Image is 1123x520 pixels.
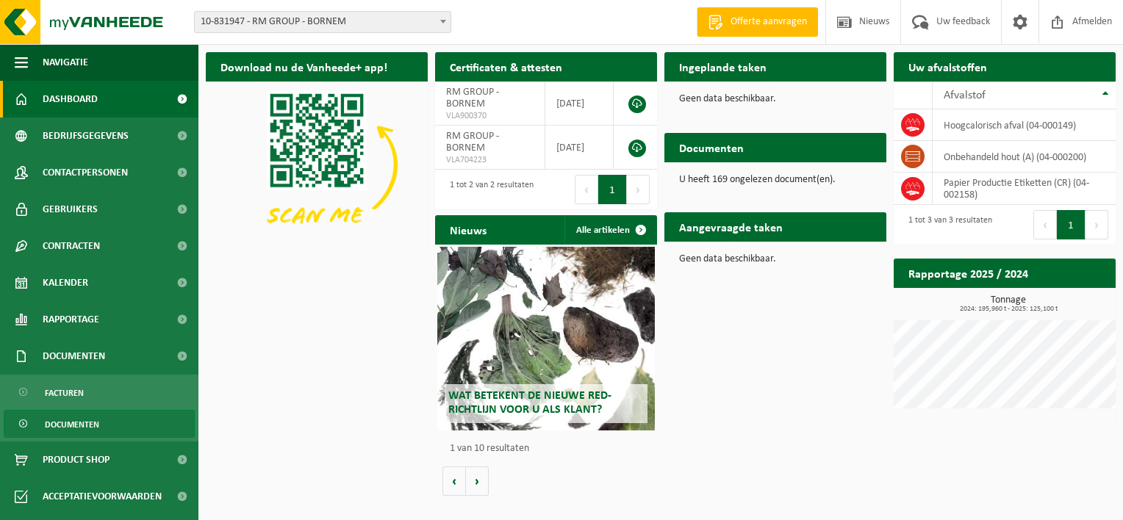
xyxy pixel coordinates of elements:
span: RM GROUP - BORNEM [446,87,499,109]
img: Download de VHEPlus App [206,82,428,248]
span: VLA704223 [446,154,534,166]
span: RM GROUP - BORNEM [446,131,499,154]
button: Vorige [442,466,466,496]
a: Bekijk rapportage [1006,287,1114,317]
button: Next [627,175,650,204]
span: Product Shop [43,441,110,478]
span: Documenten [45,411,99,438]
p: 1 van 10 resultaten [450,444,650,454]
h2: Aangevraagde taken [664,212,797,241]
td: hoogcalorisch afval (04-000149) [933,109,1116,141]
span: Navigatie [43,44,88,81]
a: Offerte aanvragen [697,7,818,37]
span: Kalender [43,264,88,301]
td: Papier Productie Etiketten (CR) (04-002158) [933,173,1116,205]
span: Offerte aanvragen [727,15,811,29]
h2: Uw afvalstoffen [894,52,1002,81]
h2: Rapportage 2025 / 2024 [894,259,1043,287]
div: 1 tot 2 van 2 resultaten [442,173,534,206]
button: Previous [1033,210,1057,239]
p: Geen data beschikbaar. [679,94,872,104]
button: Volgende [466,466,489,496]
div: 1 tot 3 van 3 resultaten [901,209,992,241]
span: Contracten [43,228,100,264]
h3: Tonnage [901,295,1116,313]
a: Facturen [4,378,195,406]
td: onbehandeld hout (A) (04-000200) [933,141,1116,173]
td: [DATE] [545,82,614,126]
a: Alle artikelen [564,215,656,245]
span: Documenten [43,338,105,375]
a: Wat betekent de nieuwe RED-richtlijn voor u als klant? [437,247,655,430]
button: Previous [575,175,598,204]
span: Dashboard [43,81,98,118]
button: 1 [1057,210,1086,239]
button: Next [1086,210,1108,239]
span: Rapportage [43,301,99,338]
button: 1 [598,175,627,204]
span: Wat betekent de nieuwe RED-richtlijn voor u als klant? [448,390,611,416]
h2: Documenten [664,133,758,162]
span: Contactpersonen [43,154,128,191]
p: U heeft 169 ongelezen document(en). [679,175,872,185]
span: 10-831947 - RM GROUP - BORNEM [194,11,451,33]
p: Geen data beschikbaar. [679,254,872,264]
a: Documenten [4,410,195,438]
span: 2024: 195,960 t - 2025: 125,100 t [901,306,1116,313]
h2: Nieuws [435,215,501,244]
span: Gebruikers [43,191,98,228]
span: Acceptatievoorwaarden [43,478,162,515]
span: Afvalstof [944,90,986,101]
h2: Ingeplande taken [664,52,781,81]
h2: Certificaten & attesten [435,52,577,81]
span: VLA900370 [446,110,534,122]
span: Bedrijfsgegevens [43,118,129,154]
span: 10-831947 - RM GROUP - BORNEM [195,12,451,32]
h2: Download nu de Vanheede+ app! [206,52,402,81]
span: Facturen [45,379,84,407]
td: [DATE] [545,126,614,170]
